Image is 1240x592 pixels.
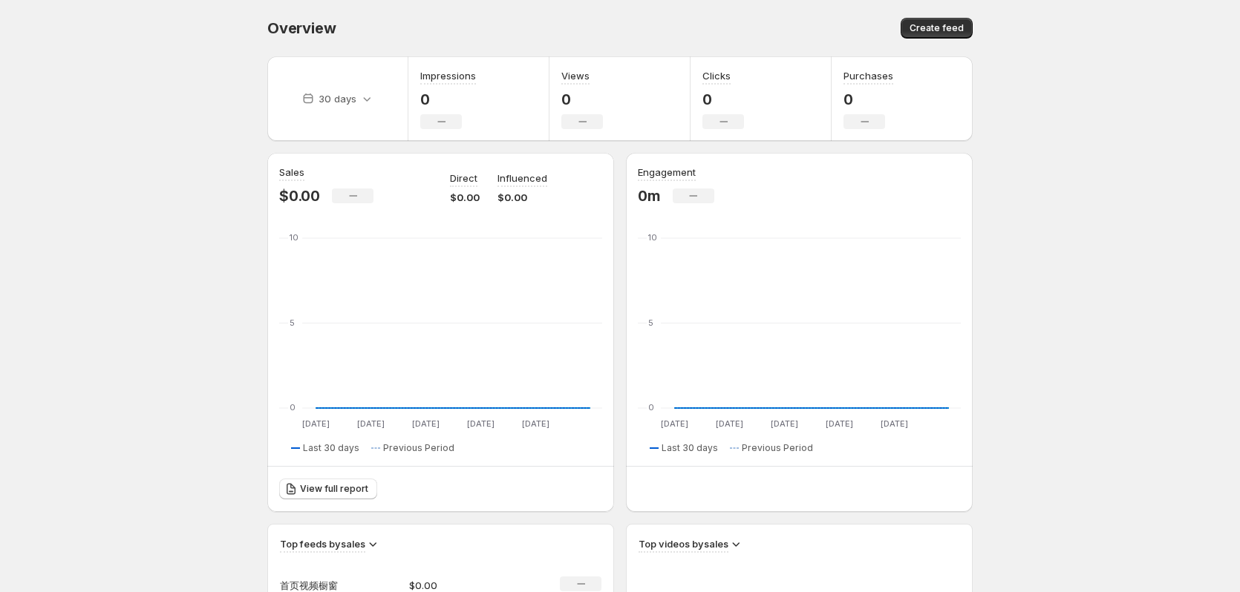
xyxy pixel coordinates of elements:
h3: Top videos by sales [639,536,728,551]
span: Last 30 days [303,442,359,454]
p: 0m [638,187,661,205]
a: View full report [279,478,377,499]
text: [DATE] [522,418,549,429]
text: [DATE] [357,418,385,429]
h3: Top feeds by sales [280,536,365,551]
button: Create feed [901,18,973,39]
p: 0 [843,91,893,108]
p: 30 days [319,91,356,106]
p: $0.00 [450,190,480,205]
p: 0 [420,91,476,108]
p: $0.00 [279,187,320,205]
p: 0 [702,91,744,108]
p: 0 [561,91,603,108]
h3: Clicks [702,68,731,83]
text: [DATE] [826,418,853,429]
p: Direct [450,171,477,185]
text: [DATE] [716,418,743,429]
h3: Engagement [638,165,696,180]
span: Last 30 days [662,442,718,454]
text: 10 [648,232,657,243]
text: [DATE] [302,418,330,429]
text: 5 [290,318,295,328]
text: 0 [290,402,296,412]
p: $0.00 [497,190,547,205]
text: 10 [290,232,298,243]
h3: Sales [279,165,304,180]
span: Previous Period [742,442,813,454]
h3: Views [561,68,590,83]
h3: Impressions [420,68,476,83]
text: [DATE] [771,418,798,429]
text: 0 [648,402,654,412]
text: [DATE] [881,418,908,429]
text: [DATE] [467,418,495,429]
p: Influenced [497,171,547,185]
text: [DATE] [412,418,440,429]
text: 5 [648,318,653,328]
text: [DATE] [661,418,688,429]
h3: Purchases [843,68,893,83]
span: Create feed [910,22,964,34]
span: Previous Period [383,442,454,454]
span: View full report [300,483,368,495]
span: Overview [267,19,336,37]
